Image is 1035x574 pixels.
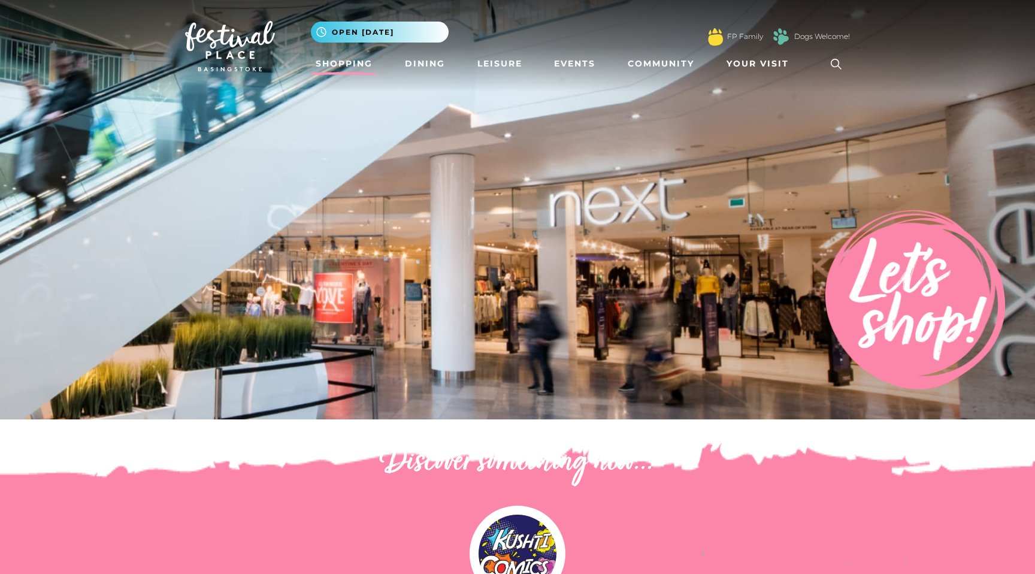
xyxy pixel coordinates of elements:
a: Community [623,53,699,75]
img: Festival Place Logo [185,21,275,71]
a: FP Family [727,31,763,42]
h2: Discover something new... [185,443,850,482]
span: Your Visit [727,58,789,70]
a: Shopping [311,53,377,75]
a: Your Visit [722,53,800,75]
a: Dining [400,53,450,75]
a: Dogs Welcome! [794,31,850,42]
a: Events [549,53,600,75]
a: Leisure [473,53,527,75]
button: Open [DATE] [311,22,449,43]
span: Open [DATE] [332,27,394,38]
